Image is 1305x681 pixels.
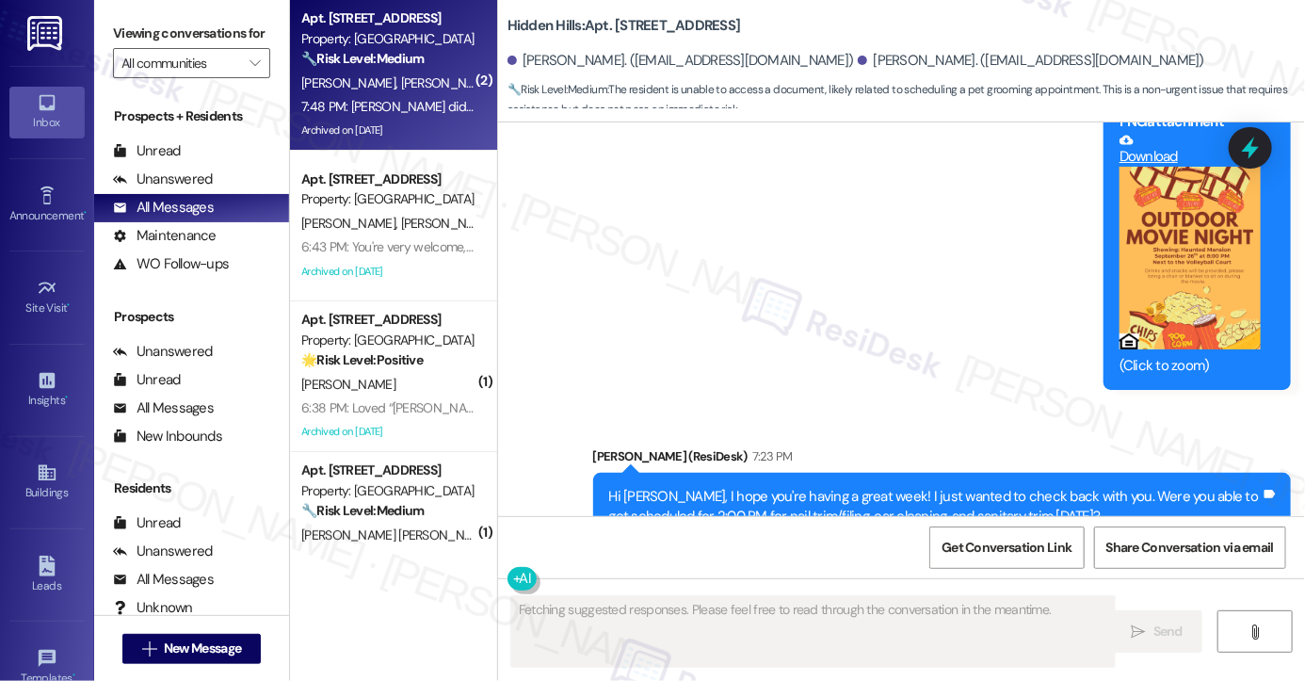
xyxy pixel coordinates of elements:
[9,457,85,508] a: Buildings
[301,50,424,67] strong: 🔧 Risk Level: Medium
[301,8,475,28] div: Apt. [STREET_ADDRESS]
[94,307,289,327] div: Prospects
[113,513,181,533] div: Unread
[301,29,475,49] div: Property: [GEOGRAPHIC_DATA]
[27,16,66,51] img: ResiDesk Logo
[942,538,1071,558] span: Get Conversation Link
[113,370,181,390] div: Unread
[1120,356,1261,376] div: (Click to zoom)
[1106,538,1274,558] span: Share Conversation via email
[113,198,214,218] div: All Messages
[1153,622,1183,641] span: Send
[301,527,498,543] span: [PERSON_NAME] [PERSON_NAME]
[301,461,475,480] div: Apt. [STREET_ADDRESS]
[9,365,85,415] a: Insights •
[113,226,217,246] div: Maintenance
[299,119,477,142] div: Archived on [DATE]
[1132,624,1146,640] i: 
[301,481,475,501] div: Property: [GEOGRAPHIC_DATA]
[748,446,792,466] div: 7:23 PM
[301,502,424,519] strong: 🔧 Risk Level: Medium
[250,56,260,71] i: 
[113,141,181,161] div: Unread
[9,272,85,323] a: Site Visit •
[113,398,214,418] div: All Messages
[122,634,262,664] button: New Message
[164,639,241,658] span: New Message
[84,206,87,219] span: •
[121,48,240,78] input: All communities
[507,51,854,71] div: [PERSON_NAME]. ([EMAIL_ADDRESS][DOMAIN_NAME])
[593,446,1291,473] div: [PERSON_NAME] (ResiDesk)
[301,351,423,368] strong: 🌟 Risk Level: Positive
[301,170,475,189] div: Apt. [STREET_ADDRESS]
[113,342,213,362] div: Unanswered
[400,74,494,91] span: [PERSON_NAME]
[609,487,1261,527] div: Hi [PERSON_NAME], I hope you're having a great week! I just wanted to check back with you. Were y...
[299,420,477,444] div: Archived on [DATE]
[301,310,475,330] div: Apt. [STREET_ADDRESS]
[68,299,71,312] span: •
[929,527,1084,569] button: Get Conversation Link
[113,598,193,618] div: Unknown
[301,376,395,393] span: [PERSON_NAME]
[301,331,475,350] div: Property: [GEOGRAPHIC_DATA]
[301,74,401,91] span: [PERSON_NAME]
[301,189,475,209] div: Property: [GEOGRAPHIC_DATA]
[507,16,741,36] b: Hidden Hills: Apt. [STREET_ADDRESS]
[113,19,270,48] label: Viewing conversations for
[301,215,401,232] span: [PERSON_NAME]
[301,238,898,255] div: 6:43 PM: You're very welcome, [PERSON_NAME]! If anything else pops up, please don't hesitate to l...
[507,80,1305,121] span: : The resident is unable to access a document, likely related to scheduling a pet grooming appoin...
[113,427,222,446] div: New Inbounds
[1094,527,1286,569] button: Share Conversation via email
[299,260,477,284] div: Archived on [DATE]
[113,542,213,561] div: Unanswered
[1120,167,1261,349] button: Zoom image
[94,478,289,498] div: Residents
[511,596,1115,667] textarea: Fetching suggested responses. Please feel free to read through the conversation in the meantime.
[65,391,68,404] span: •
[113,570,214,590] div: All Messages
[1112,610,1203,653] button: Send
[1120,112,1224,131] b: PNG attachment
[507,82,607,97] strong: 🔧 Risk Level: Medium
[301,98,524,115] div: 7:48 PM: [PERSON_NAME] did it last time
[113,254,229,274] div: WO Follow-ups
[1248,624,1262,640] i: 
[9,87,85,138] a: Inbox
[113,170,213,189] div: Unanswered
[94,106,289,126] div: Prospects + Residents
[1120,133,1261,166] a: Download
[400,215,494,232] span: [PERSON_NAME]
[858,51,1204,71] div: [PERSON_NAME]. ([EMAIL_ADDRESS][DOMAIN_NAME])
[142,641,156,657] i: 
[9,550,85,601] a: Leads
